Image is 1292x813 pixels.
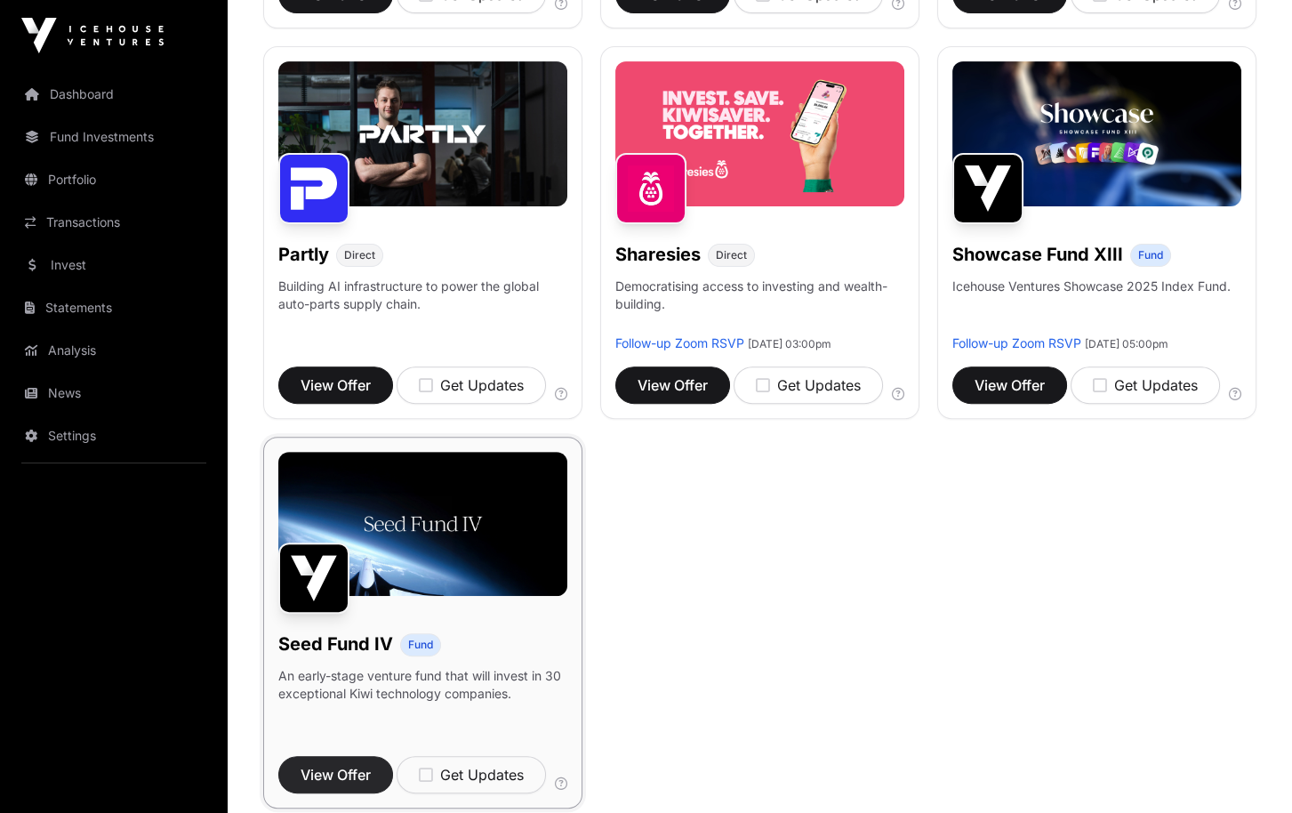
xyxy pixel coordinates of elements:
[344,248,375,262] span: Direct
[14,75,213,114] a: Dashboard
[734,366,883,404] button: Get Updates
[278,61,567,206] img: Partly-Banner.jpg
[419,374,524,396] div: Get Updates
[638,374,708,396] span: View Offer
[1071,366,1220,404] button: Get Updates
[615,61,904,206] img: Sharesies-Banner.jpg
[278,278,567,334] p: Building AI infrastructure to power the global auto-parts supply chain.
[278,756,393,793] button: View Offer
[716,248,747,262] span: Direct
[278,366,393,404] button: View Offer
[14,160,213,199] a: Portfolio
[301,374,371,396] span: View Offer
[21,18,164,53] img: Icehouse Ventures Logo
[748,337,831,350] span: [DATE] 03:00pm
[615,366,730,404] button: View Offer
[952,242,1123,267] h1: Showcase Fund XIII
[615,278,904,334] p: Democratising access to investing and wealth-building.
[278,153,349,224] img: Partly
[301,764,371,785] span: View Offer
[278,632,393,656] h1: Seed Fund IV
[1085,337,1168,350] span: [DATE] 05:00pm
[14,374,213,413] a: News
[952,61,1241,206] img: Showcase-Fund-Banner-1.jpg
[952,278,1231,295] p: Icehouse Ventures Showcase 2025 Index Fund.
[397,756,546,793] button: Get Updates
[615,335,744,350] a: Follow-up Zoom RSVP
[1203,728,1292,813] iframe: Chat Widget
[952,335,1081,350] a: Follow-up Zoom RSVP
[615,153,686,224] img: Sharesies
[278,452,567,597] img: Seed-Fund-4_Banner.jpg
[756,374,861,396] div: Get Updates
[14,246,213,285] a: Invest
[952,366,1067,404] button: View Offer
[1093,374,1198,396] div: Get Updates
[278,543,349,614] img: Seed Fund IV
[14,416,213,455] a: Settings
[14,331,213,370] a: Analysis
[278,242,329,267] h1: Partly
[14,203,213,242] a: Transactions
[1138,248,1163,262] span: Fund
[397,366,546,404] button: Get Updates
[615,242,701,267] h1: Sharesies
[952,153,1023,224] img: Showcase Fund XIII
[419,764,524,785] div: Get Updates
[14,288,213,327] a: Statements
[975,374,1045,396] span: View Offer
[408,638,433,652] span: Fund
[14,117,213,157] a: Fund Investments
[278,667,567,703] p: An early-stage venture fund that will invest in 30 exceptional Kiwi technology companies.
